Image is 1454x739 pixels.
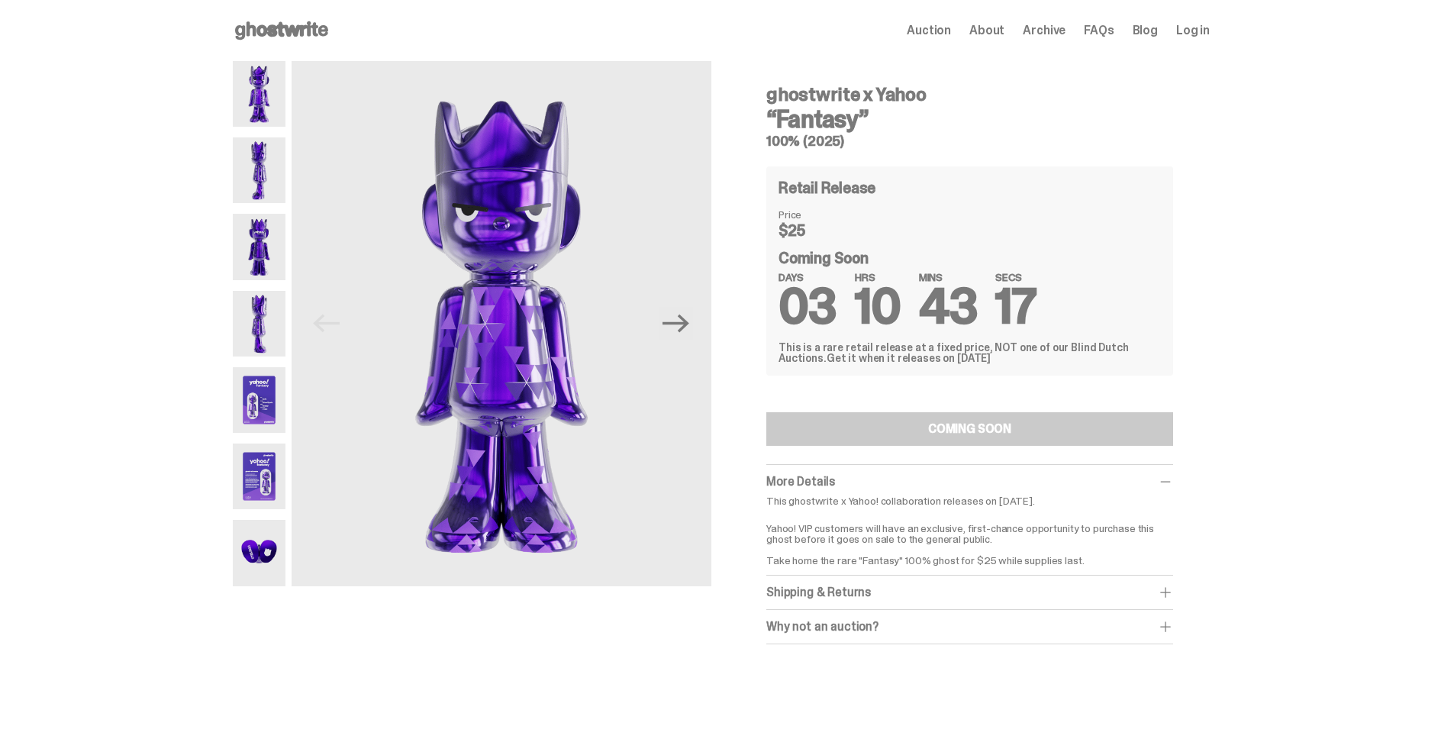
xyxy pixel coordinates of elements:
[969,24,1004,37] a: About
[766,585,1173,600] div: Shipping & Returns
[907,24,951,37] a: Auction
[233,367,285,433] img: Yahoo-HG---5.png
[779,342,1161,363] div: This is a rare retail release at a fixed price, NOT one of our Blind Dutch Auctions.
[233,520,285,586] img: Yahoo-HG---7.png
[779,180,875,195] h4: Retail Release
[995,272,1036,282] span: SECS
[827,351,991,365] span: Get it when it releases on [DATE]
[779,209,855,220] dt: Price
[766,473,835,489] span: More Details
[995,275,1036,338] span: 17
[233,137,285,203] img: Yahoo-HG---2.png
[779,272,837,282] span: DAYS
[779,275,837,338] span: 03
[1023,24,1066,37] a: Archive
[1084,24,1114,37] a: FAQs
[919,272,978,282] span: MINS
[233,214,285,279] img: Yahoo-HG---3.png
[292,61,711,586] img: Yahoo-HG---1.png
[766,495,1173,506] p: This ghostwrite x Yahoo! collaboration releases on [DATE].
[766,134,1173,148] h5: 100% (2025)
[659,307,693,340] button: Next
[919,275,978,338] span: 43
[233,61,285,127] img: Yahoo-HG---1.png
[766,107,1173,131] h3: “Fantasy”
[766,512,1173,566] p: Yahoo! VIP customers will have an exclusive, first-chance opportunity to purchase this ghost befo...
[1133,24,1158,37] a: Blog
[855,275,901,338] span: 10
[928,423,1011,435] div: COMING SOON
[233,444,285,509] img: Yahoo-HG---6.png
[779,250,1161,324] div: Coming Soon
[855,272,901,282] span: HRS
[1176,24,1210,37] a: Log in
[766,86,1173,104] h4: ghostwrite x Yahoo
[766,619,1173,634] div: Why not an auction?
[233,291,285,357] img: Yahoo-HG---4.png
[766,412,1173,446] button: COMING SOON
[779,223,855,238] dd: $25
